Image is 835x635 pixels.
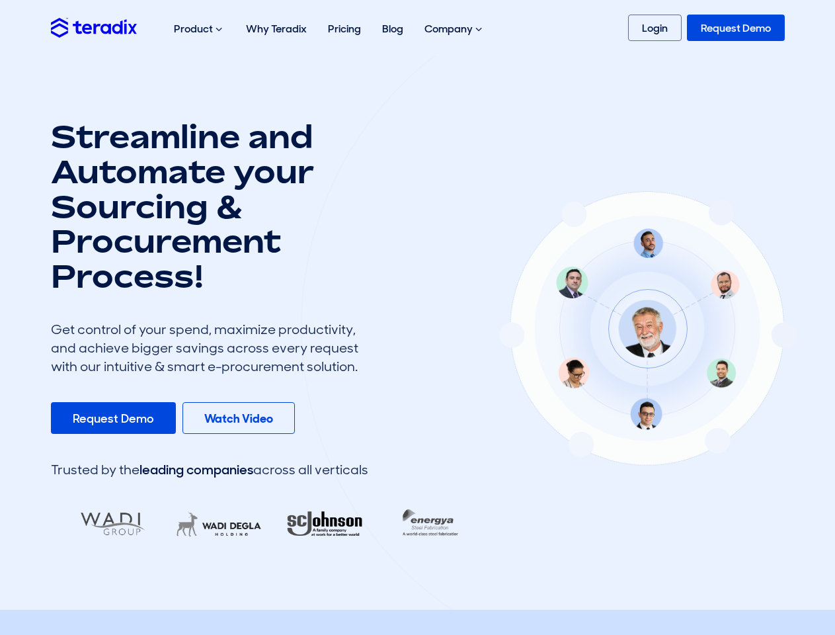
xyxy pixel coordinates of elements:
[51,402,176,434] a: Request Demo
[414,8,495,50] div: Company
[152,503,259,546] img: LifeMakers
[235,8,317,50] a: Why Teradix
[51,119,368,294] h1: Streamline and Automate your Sourcing & Procurement Process!
[51,18,137,37] img: Teradix logo
[204,411,273,427] b: Watch Video
[139,461,253,478] span: leading companies
[51,320,368,376] div: Get control of your spend, maximize productivity, and achieve bigger savings across every request...
[628,15,682,41] a: Login
[51,460,368,479] div: Trusted by the across all verticals
[317,8,372,50] a: Pricing
[258,503,365,546] img: RA
[372,8,414,50] a: Blog
[687,15,785,41] a: Request Demo
[163,8,235,50] div: Product
[182,402,295,434] a: Watch Video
